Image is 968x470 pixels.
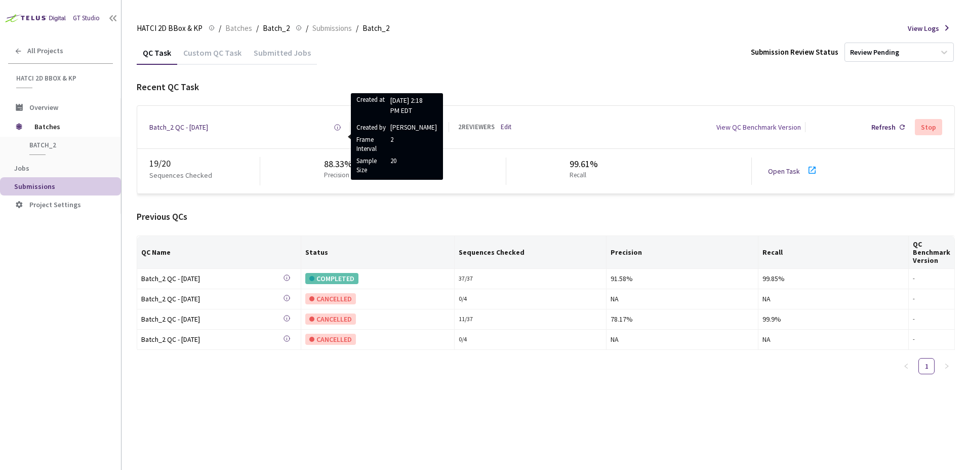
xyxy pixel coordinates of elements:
a: Batch_2 QC - [DATE] [149,122,208,132]
div: Submitted Jobs [248,48,317,65]
div: NA [611,293,753,304]
p: Precision [324,171,349,180]
th: Recall [758,236,909,269]
a: Batch_2 QC - [DATE] [141,314,283,325]
div: 0 / 4 [459,294,602,304]
div: Batch_2 QC - [DATE] [141,314,283,325]
div: NA [611,334,753,345]
div: 19 / 20 [149,157,260,170]
a: Batch_2 QC - [DATE] [141,273,283,285]
span: Project Settings [29,200,81,209]
div: 78.17% [611,314,753,325]
p: [DATE] 2:18 PM EDT [390,95,431,115]
span: Sample Size [355,156,388,175]
a: Open Task [768,167,800,176]
div: Custom QC Task [177,48,248,65]
div: - [913,335,950,344]
span: HATCI 2D BBox & KP [137,22,203,34]
div: 99.85% [762,273,904,284]
div: - [913,294,950,304]
div: GT Studio [73,14,100,23]
a: Batches [223,22,254,33]
p: Sequences Checked [149,170,212,180]
li: / [356,22,358,34]
button: right [939,358,955,374]
div: CANCELLED [305,314,356,325]
div: Recent QC Task [137,81,955,94]
span: Jobs [14,164,29,173]
li: / [306,22,308,34]
span: right [944,363,950,369]
span: Batches [225,22,252,34]
div: 2 REVIEWERS [458,123,495,132]
div: 99.9% [762,314,904,325]
div: - [913,315,950,324]
th: Sequences Checked [455,236,607,269]
li: 1 [918,358,935,374]
span: Batch_2 [29,141,104,149]
div: COMPLETED [305,273,358,284]
div: CANCELLED [305,293,356,304]
div: Stop [921,123,936,131]
span: 2 [388,135,430,154]
div: Review Pending [850,48,899,57]
span: Submissions [312,22,352,34]
div: Batch_2 QC - [DATE] [141,334,283,345]
div: 91.58% [611,273,753,284]
button: left [898,358,914,374]
span: Created by [355,123,388,133]
th: QC Name [137,236,301,269]
div: 37 / 37 [459,274,602,284]
span: HATCI 2D BBox & KP [16,74,107,83]
div: View QC Benchmark Version [716,122,801,132]
th: Status [301,236,455,269]
span: View Logs [908,23,939,33]
div: NA [762,293,904,304]
div: Submission Review Status [751,47,838,57]
p: Recall [570,171,594,180]
li: Next Page [939,358,955,374]
span: 20 [388,156,430,175]
div: Batch_2 QC - [DATE] [141,293,283,304]
span: Created at [355,95,388,121]
span: Overview [29,103,58,112]
a: Edit [501,123,511,132]
div: NA [762,334,904,345]
span: Batches [34,116,104,137]
div: 0 / 4 [459,335,602,344]
div: 88.33% [324,158,353,171]
li: / [219,22,221,34]
a: Submissions [310,22,354,33]
span: Batch_2 [362,22,389,34]
span: Batch_2 [263,22,290,34]
span: [PERSON_NAME] [388,123,430,133]
div: Refresh [871,122,896,132]
th: Precision [607,236,758,269]
div: 99.61% [570,158,598,171]
span: left [903,363,909,369]
span: Frame Interval [355,135,388,154]
th: QC Benchmark Version [909,236,955,269]
div: - [913,274,950,284]
div: Previous QCs [137,210,955,223]
div: 11 / 37 [459,315,602,324]
div: CANCELLED [305,334,356,345]
a: 1 [919,359,934,374]
span: Submissions [14,182,55,191]
div: QC Task [137,48,177,65]
li: Previous Page [898,358,914,374]
li: / [256,22,259,34]
span: All Projects [27,47,63,55]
